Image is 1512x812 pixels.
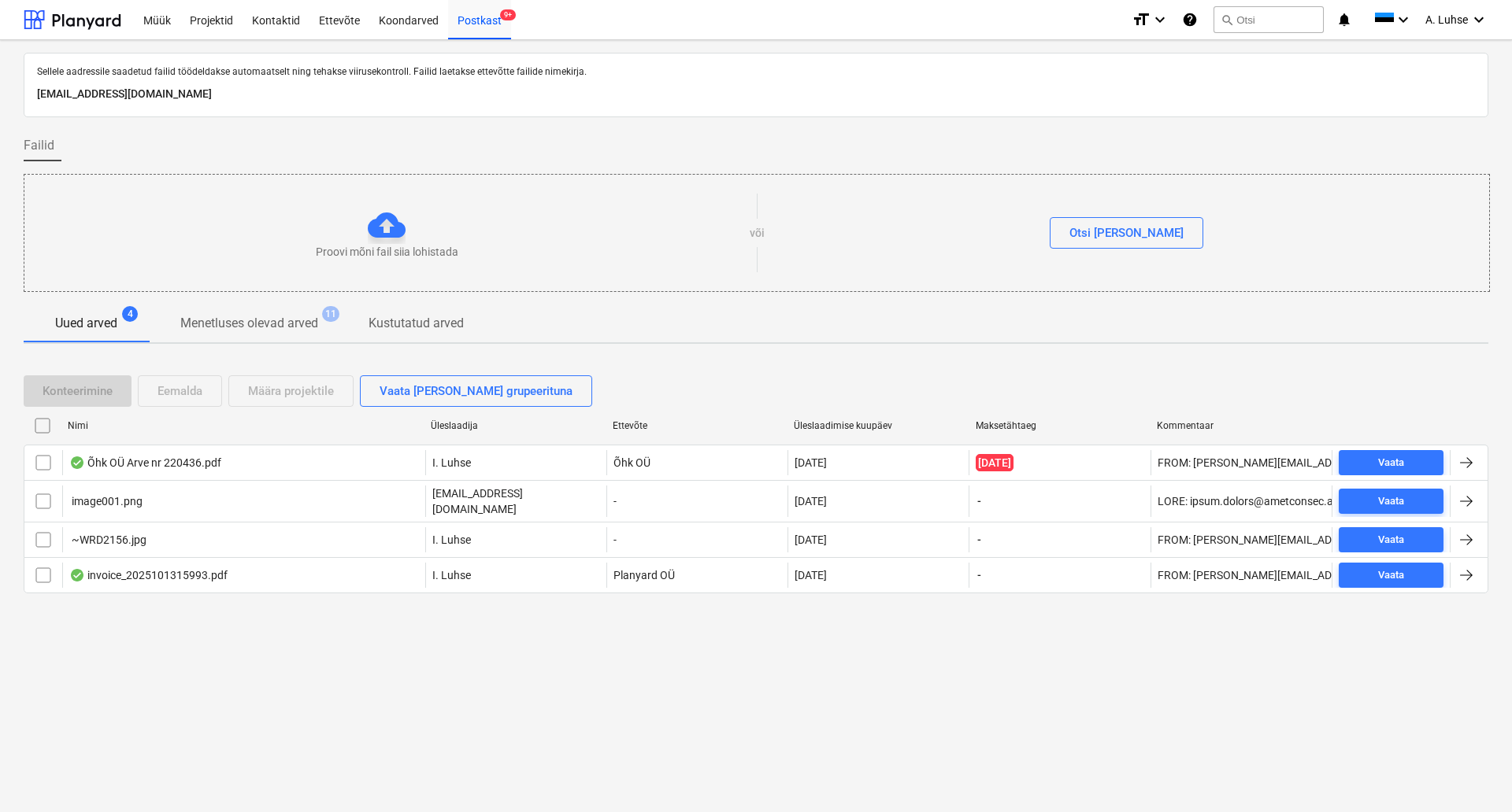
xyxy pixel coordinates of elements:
[68,420,418,431] div: Nimi
[1339,450,1443,475] button: Vaata
[431,420,600,431] div: Üleslaadija
[37,85,1475,104] p: [EMAIL_ADDRESS][DOMAIN_NAME]
[795,495,827,507] div: [DATE]
[316,244,458,260] p: Proovi mõni fail siia lohistada
[976,420,1145,431] div: Maksetähtaeg
[606,527,787,552] div: -
[794,420,963,431] div: Üleslaadimise kuupäev
[1378,531,1404,549] div: Vaata
[795,569,827,581] div: [DATE]
[432,485,600,517] p: [EMAIL_ADDRESS][DOMAIN_NAME]
[69,495,143,507] div: image001.png
[69,569,228,581] div: invoice_2025101315993.pdf
[1069,223,1184,243] div: Otsi [PERSON_NAME]
[432,532,471,548] p: I. Luhse
[1378,567,1404,585] div: Vaata
[55,314,117,333] p: Uued arved
[606,563,787,588] div: Planyard OÜ
[1378,454,1404,472] div: Vaata
[1339,527,1443,552] button: Vaata
[432,455,471,471] p: I. Luhse
[122,306,138,322] span: 4
[69,533,146,546] div: ~WRD2156.jpg
[24,136,54,155] span: Failid
[976,532,983,548] span: -
[1157,420,1326,431] div: Kommentaar
[606,450,787,475] div: Õhk OÜ
[69,569,85,581] div: Andmed failist loetud
[1433,736,1512,812] iframe: Chat Widget
[180,314,318,333] p: Menetluses olevad arved
[795,456,827,469] div: [DATE]
[69,456,85,469] div: Andmed failist loetud
[976,493,983,509] span: -
[432,567,471,583] p: I. Luhse
[1433,736,1512,812] div: Vestlusvidin
[606,485,787,517] div: -
[380,381,573,401] div: Vaata [PERSON_NAME] grupeerituna
[976,567,983,583] span: -
[1339,489,1443,514] button: Vaata
[613,420,782,431] div: Ettevõte
[322,306,339,322] span: 11
[37,66,1475,79] p: Sellele aadressile saadetud failid töödeldakse automaatselt ning tehakse viirusekontroll. Failid ...
[795,533,827,546] div: [DATE]
[750,225,765,241] p: või
[369,314,464,333] p: Kustutatud arved
[1050,217,1203,249] button: Otsi [PERSON_NAME]
[24,174,1490,292] div: Proovi mõni fail siia lohistadavõiOtsi [PERSON_NAME]
[69,456,221,469] div: Õhk OÜ Arve nr 220436.pdf
[976,454,1014,471] span: [DATE]
[1378,493,1404,511] div: Vaata
[500,9,516,20] span: 9+
[360,375,592,407] button: Vaata [PERSON_NAME] grupeerituna
[1339,563,1443,588] button: Vaata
